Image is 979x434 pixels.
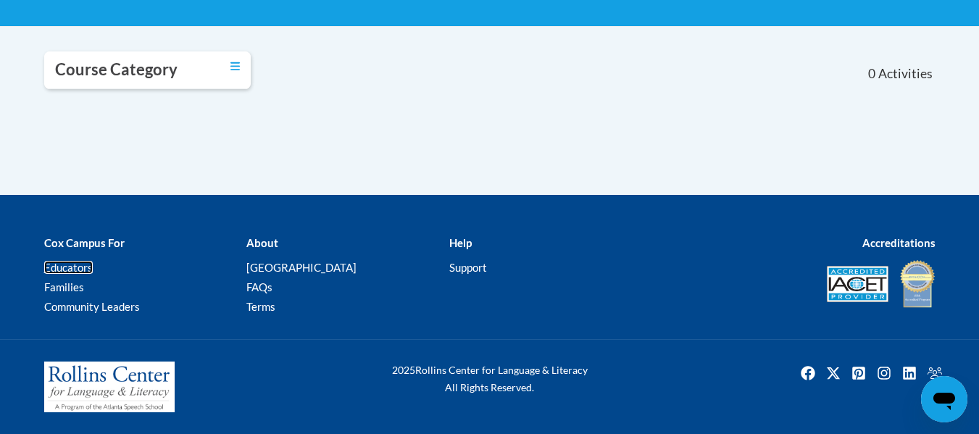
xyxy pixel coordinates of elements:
a: Twitter [822,362,845,385]
a: Toggle collapse [230,59,240,75]
span: 0 [868,66,875,82]
img: Rollins Center for Language & Literacy - A Program of the Atlanta Speech School [44,362,175,412]
b: About [246,236,278,249]
img: Pinterest icon [847,362,870,385]
a: Families [44,280,84,293]
img: Instagram icon [872,362,896,385]
a: Linkedin [898,362,921,385]
a: FAQs [246,280,272,293]
img: Twitter icon [822,362,845,385]
iframe: Button to launch messaging window [921,376,967,422]
div: Rollins Center for Language & Literacy All Rights Reserved. [338,362,642,396]
a: [GEOGRAPHIC_DATA] [246,261,357,274]
a: Pinterest [847,362,870,385]
img: IDA® Accredited [899,259,936,309]
a: Facebook Group [923,362,946,385]
a: Terms [246,300,275,313]
a: Community Leaders [44,300,140,313]
img: LinkedIn icon [898,362,921,385]
img: Facebook group icon [923,362,946,385]
span: 2025 [392,364,415,376]
a: Support [449,261,487,274]
a: Facebook [796,362,820,385]
img: Facebook icon [796,362,820,385]
b: Cox Campus For [44,236,125,249]
span: Activities [878,66,933,82]
a: Educators [44,261,93,274]
a: Instagram [872,362,896,385]
img: Accredited IACET® Provider [827,266,888,302]
b: Help [449,236,472,249]
h3: Course Category [55,59,178,81]
b: Accreditations [862,236,936,249]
